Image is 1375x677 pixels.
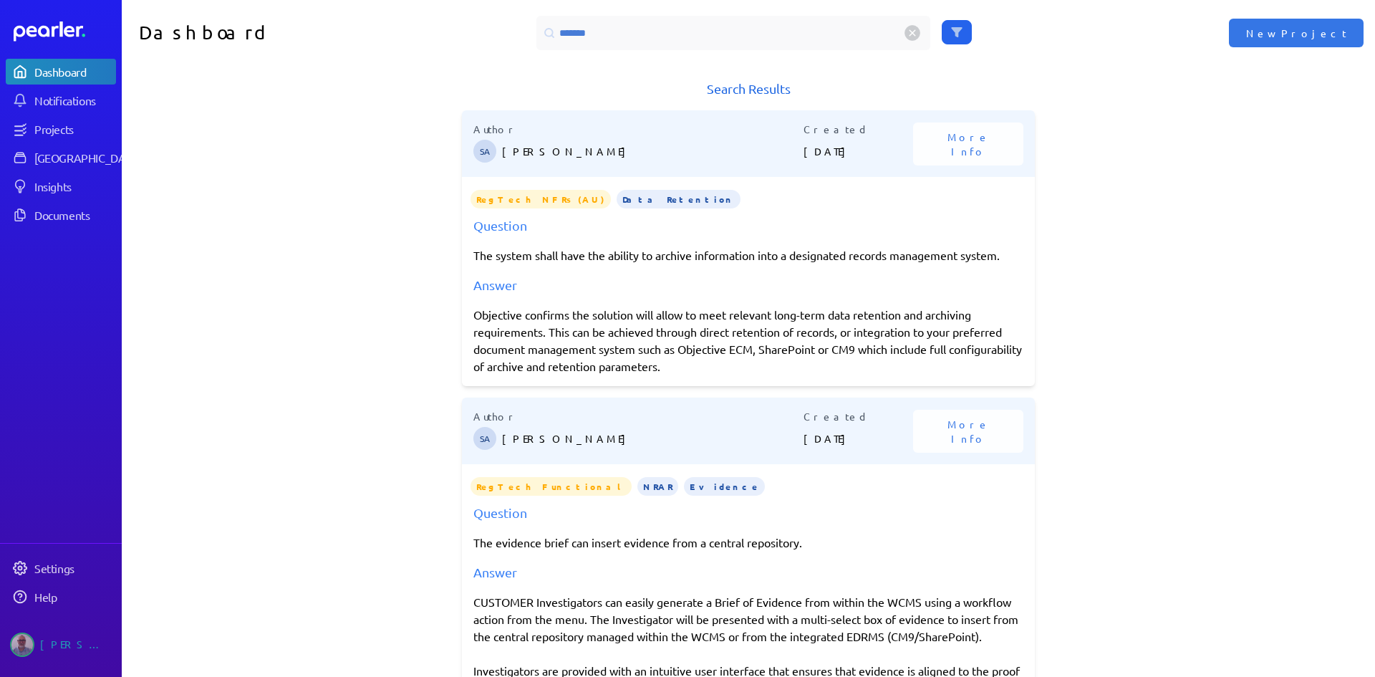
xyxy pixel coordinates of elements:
[804,137,914,165] p: [DATE]
[930,130,1006,158] span: More Info
[502,137,804,165] p: [PERSON_NAME]
[6,87,116,113] a: Notifications
[34,208,115,222] div: Documents
[502,424,804,453] p: [PERSON_NAME]
[804,409,914,424] p: Created
[6,584,116,610] a: Help
[473,275,1023,294] div: Answer
[34,122,115,136] div: Projects
[684,477,765,496] span: Evidence
[6,59,116,85] a: Dashboard
[34,590,115,604] div: Help
[473,503,1023,522] div: Question
[1246,26,1346,40] span: New Project
[471,477,632,496] span: RegTech Functional
[6,145,116,171] a: [GEOGRAPHIC_DATA]
[462,79,1035,99] h1: Search Results
[913,410,1023,453] button: More Info
[617,190,740,208] span: Data Retention
[471,190,611,208] span: RegTech NFRs (AU)
[34,179,115,193] div: Insights
[473,122,804,137] p: Author
[34,561,115,575] div: Settings
[34,93,115,107] div: Notifications
[40,633,112,657] div: [PERSON_NAME]
[34,150,141,165] div: [GEOGRAPHIC_DATA]
[473,409,804,424] p: Author
[473,534,1023,551] p: The evidence brief can insert evidence from a central repository.
[6,555,116,581] a: Settings
[473,562,1023,582] div: Answer
[473,246,1023,264] p: The system shall have the ability to archive information into a designated records management sys...
[1229,19,1364,47] button: New Project
[930,417,1006,446] span: More Info
[473,140,496,163] span: Steve Ackermann
[804,424,914,453] p: [DATE]
[473,306,1023,375] div: Objective confirms the solution will allow to meet relevant long-term data retention and archivin...
[637,477,678,496] span: NRAR
[473,427,496,450] span: Steve Ackermann
[473,216,1023,235] div: Question
[14,21,116,42] a: Dashboard
[913,123,1023,165] button: More Info
[6,116,116,142] a: Projects
[34,64,115,79] div: Dashboard
[139,16,435,50] h1: Dashboard
[10,633,34,657] img: Jason Riches
[804,122,914,137] p: Created
[6,173,116,199] a: Insights
[6,202,116,228] a: Documents
[6,627,116,663] a: Jason Riches's photo[PERSON_NAME]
